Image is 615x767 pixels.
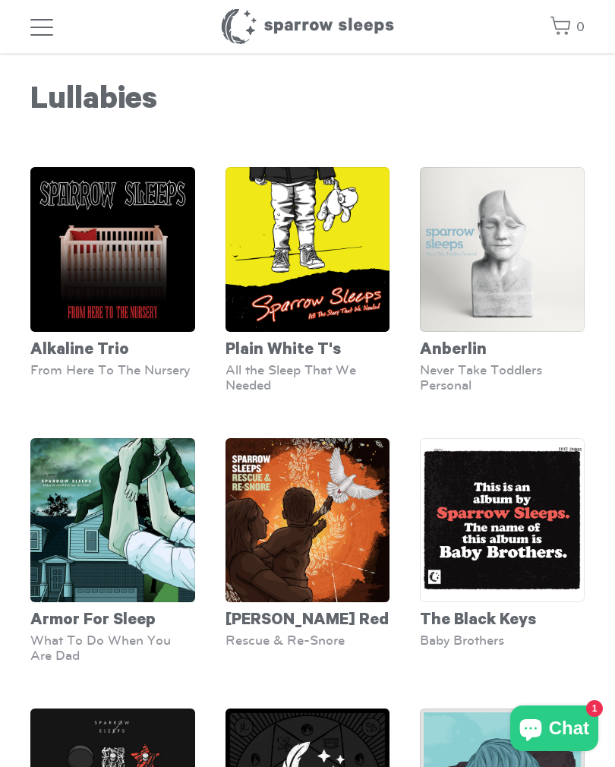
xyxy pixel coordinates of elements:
h1: Sparrow Sleeps [220,8,395,46]
div: Alkaline Trio [30,332,195,362]
div: What To Do When You Are Dad [30,633,195,663]
img: SS-FromHereToTheNursery-cover-1600x1600_grande.png [30,167,195,332]
div: Armor For Sleep [30,602,195,633]
div: Baby Brothers [420,633,585,648]
div: From Here To The Nursery [30,362,195,377]
img: SS-NeverTakeToddlersPersonal-Cover-1600x1600_grande.png [420,167,585,332]
a: 0 [550,11,585,44]
img: ArmorForSleep-WhatToDoWhenYouAreDad-Cover-SparrowSleeps_grande.png [30,438,195,603]
a: Anberlin Never Take Toddlers Personal [420,167,585,393]
div: All the Sleep That We Needed [225,362,390,393]
img: AugustBurnsRed-RescueandRe-snore-Cover_1_1_grande.jpg [225,438,390,603]
a: Plain White T's All the Sleep That We Needed [225,167,390,393]
img: SparrowSleeps-TheBlackKeys-BabyBrothers-Cover_grande.png [420,438,585,603]
inbox-online-store-chat: Shopify online store chat [506,705,603,755]
a: Alkaline Trio From Here To The Nursery [30,167,195,377]
a: [PERSON_NAME] Red Rescue & Re-Snore [225,438,390,649]
div: Plain White T's [225,332,390,362]
div: Rescue & Re-Snore [225,633,390,648]
h1: Lullabies [30,84,585,122]
div: The Black Keys [420,602,585,633]
div: Never Take Toddlers Personal [420,362,585,393]
a: The Black Keys Baby Brothers [420,438,585,649]
a: Armor For Sleep What To Do When You Are Dad [30,438,195,664]
div: Anberlin [420,332,585,362]
img: SparrowSleeps-PlainWhiteT_s-AllTheSleepThatWeNeeded-Cover_grande.png [225,167,390,332]
div: [PERSON_NAME] Red [225,602,390,633]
